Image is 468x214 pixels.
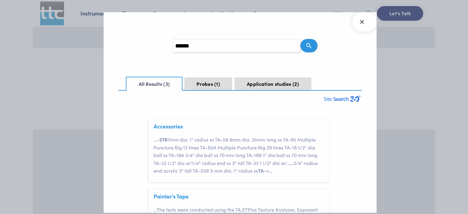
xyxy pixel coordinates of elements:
[287,160,290,166] span: …
[292,80,299,87] span: 2
[290,160,293,166] span: …
[154,206,157,213] span: …
[352,12,377,32] button: Close Search Results
[154,122,183,130] a: Accessories
[258,167,264,174] span: TA
[269,167,272,174] span: …
[214,80,220,87] span: 1
[235,77,311,90] button: Application studies
[163,80,170,87] span: 3
[149,119,329,182] article: Accessories
[184,77,232,90] button: Probes
[154,136,157,143] span: …
[154,192,189,200] a: Painter’s Tape
[300,39,317,52] button: Search
[118,74,362,91] nav: Search Result Navigation
[126,77,183,91] button: All Results
[154,136,329,175] p: - 7mm dia. 1" radius ss TA-58 8mm dia. 35mm long ss TA-65 Multiple Puncture Rig 13 tines TA-65A M...
[104,12,377,212] section: Search Results
[159,136,168,143] span: 57R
